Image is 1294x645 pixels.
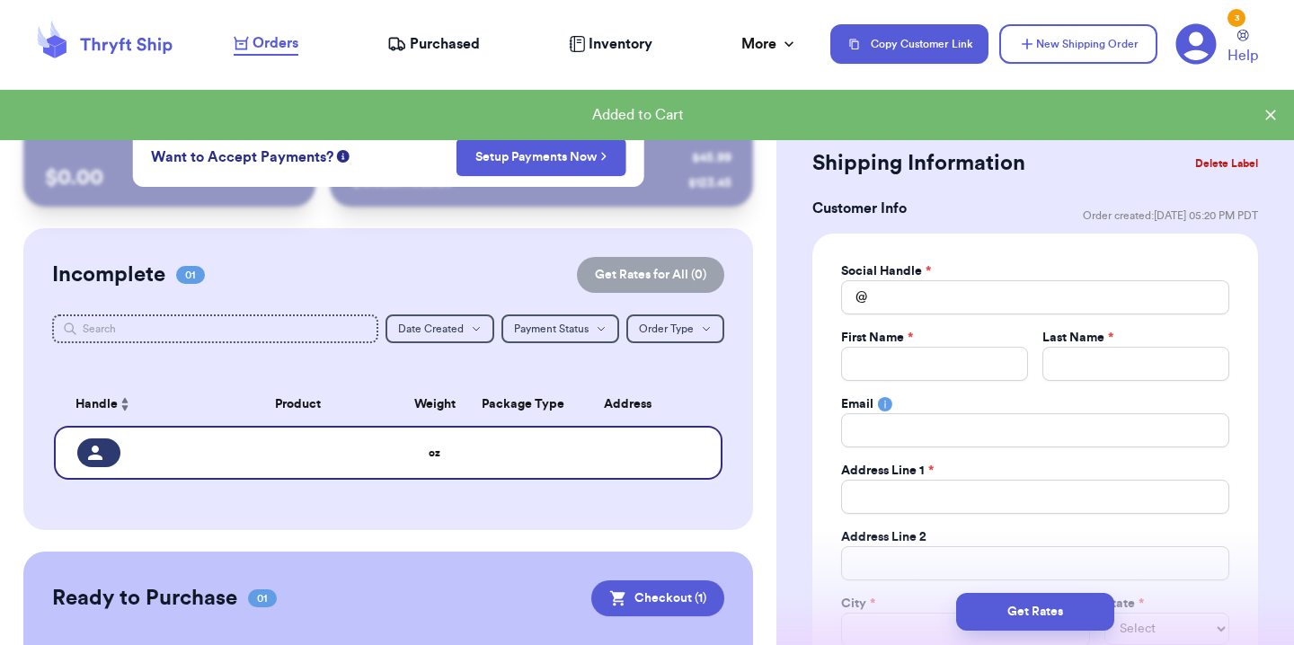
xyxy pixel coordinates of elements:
[514,323,589,334] span: Payment Status
[475,148,607,166] a: Setup Payments Now
[812,149,1025,178] h2: Shipping Information
[812,198,907,219] h3: Customer Info
[398,323,464,334] span: Date Created
[45,163,294,192] p: $ 0.00
[234,32,298,56] a: Orders
[386,314,494,343] button: Date Created
[118,393,132,415] button: Sort ascending
[52,314,378,343] input: Search
[569,33,652,55] a: Inventory
[999,24,1157,64] button: New Shipping Order
[14,104,1262,126] div: Added to Cart
[52,261,165,289] h2: Incomplete
[841,528,926,546] label: Address Line 2
[501,314,619,343] button: Payment Status
[75,395,118,414] span: Handle
[956,593,1114,631] button: Get Rates
[841,395,873,413] label: Email
[399,383,471,426] th: Weight
[1175,23,1217,65] a: 3
[456,138,626,176] button: Setup Payments Now
[471,383,543,426] th: Package Type
[429,447,440,458] strong: oz
[841,280,867,314] div: @
[841,462,934,480] label: Address Line 1
[151,146,333,168] span: Want to Accept Payments?
[688,174,731,192] div: $ 123.45
[589,33,652,55] span: Inventory
[591,580,724,616] button: Checkout (1)
[176,266,205,284] span: 01
[253,32,298,54] span: Orders
[1228,9,1245,27] div: 3
[577,257,724,293] button: Get Rates for All (0)
[1042,329,1113,347] label: Last Name
[639,323,694,334] span: Order Type
[841,262,931,280] label: Social Handle
[692,149,731,167] div: $ 45.99
[830,24,988,64] button: Copy Customer Link
[626,314,724,343] button: Order Type
[248,589,277,607] span: 01
[1083,208,1258,223] span: Order created: [DATE] 05:20 PM PDT
[1188,144,1265,183] button: Delete Label
[387,33,480,55] a: Purchased
[1228,45,1258,66] span: Help
[543,383,722,426] th: Address
[410,33,480,55] span: Purchased
[52,584,237,613] h2: Ready to Purchase
[741,33,798,55] div: More
[841,329,913,347] label: First Name
[198,383,399,426] th: Product
[1228,30,1258,66] a: Help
